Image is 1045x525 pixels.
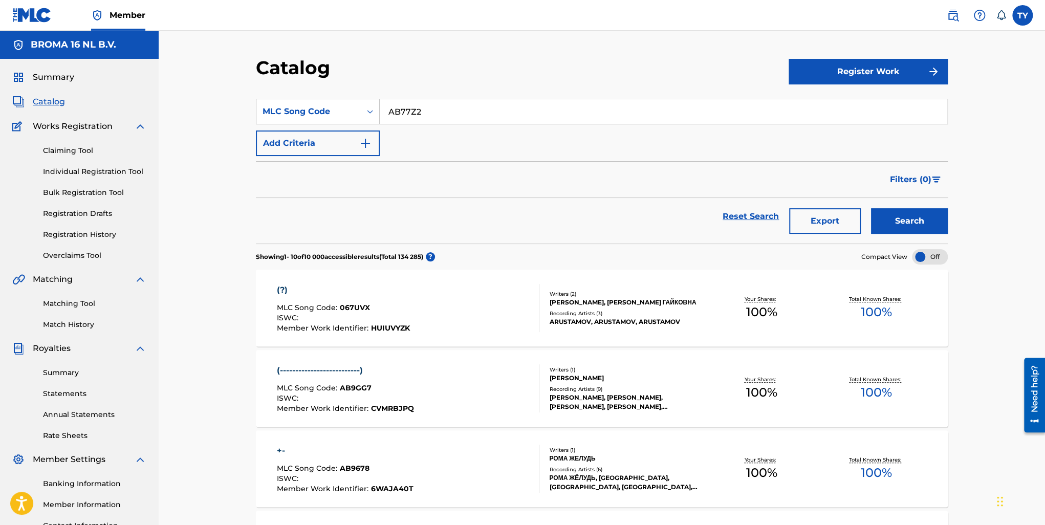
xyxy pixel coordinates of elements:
[340,464,369,473] span: AB9678
[43,208,146,219] a: Registration Drafts
[91,9,103,21] img: Top Rightsholder
[789,208,861,234] button: Export
[256,270,948,346] a: (?)MLC Song Code:067UVXISWC:Member Work Identifier:HUIUVYZKWriters (2)[PERSON_NAME], [PERSON_NAME...
[861,383,892,402] span: 100 %
[43,229,146,240] a: Registration History
[340,303,370,312] span: 067UVX
[277,364,414,377] div: (--------------------------)
[33,342,71,355] span: Royalties
[12,8,52,23] img: MLC Logo
[43,166,146,177] a: Individual Registration Tool
[277,284,410,296] div: (?)
[43,250,146,261] a: Overclaims Tool
[549,374,704,383] div: [PERSON_NAME]
[1016,354,1045,436] iframe: Resource Center
[134,453,146,466] img: expand
[277,323,371,333] span: Member Work Identifier :
[43,430,146,441] a: Rate Sheets
[277,313,301,322] span: ISWC :
[717,205,784,228] a: Reset Search
[33,120,113,133] span: Works Registration
[861,464,892,482] span: 100 %
[549,298,704,307] div: [PERSON_NAME], [PERSON_NAME] ГАЙКОВНА
[549,385,704,393] div: Recording Artists ( 9 )
[43,367,146,378] a: Summary
[1012,5,1033,26] div: User Menu
[33,96,65,108] span: Catalog
[277,383,340,392] span: MLC Song Code :
[371,484,413,493] span: 6WAJA40T
[277,445,413,457] div: +-
[861,303,892,321] span: 100 %
[969,5,990,26] div: Help
[134,273,146,286] img: expand
[12,96,65,108] a: CatalogCatalog
[996,10,1006,20] div: Notifications
[277,474,301,483] span: ISWC :
[256,56,335,79] h2: Catalog
[263,105,355,118] div: MLC Song Code
[549,317,704,326] div: ARUSTAMOV, ARUSTAMOV, ARUSTAMOV
[745,295,778,303] p: Your Shares:
[33,71,74,83] span: Summary
[43,187,146,198] a: Bulk Registration Tool
[12,120,26,133] img: Works Registration
[549,290,704,298] div: Writers ( 2 )
[371,404,414,413] span: CVMRBJPQ
[256,99,948,244] form: Search Form
[43,388,146,399] a: Statements
[849,376,904,383] p: Total Known Shares:
[43,409,146,420] a: Annual Statements
[134,342,146,355] img: expand
[12,71,74,83] a: SummarySummary
[43,478,146,489] a: Banking Information
[12,273,25,286] img: Matching
[997,486,1003,517] div: Перетащить
[549,454,704,463] div: РОМА ЖЕЛУДЬ
[31,39,116,51] h5: BROMA 16 NL B.V.
[861,252,907,261] span: Compact View
[256,252,423,261] p: Showing 1 - 10 of 10 000 accessible results (Total 134 285 )
[340,383,372,392] span: AB9GG7
[256,130,380,156] button: Add Criteria
[994,476,1045,525] div: Виджет чата
[43,145,146,156] a: Claiming Tool
[994,476,1045,525] iframe: Chat Widget
[256,430,948,507] a: +-MLC Song Code:AB9678ISWC:Member Work Identifier:6WAJA40TWriters (1)РОМА ЖЕЛУДЬRecording Artists...
[33,453,105,466] span: Member Settings
[110,9,145,21] span: Member
[549,393,704,411] div: [PERSON_NAME], [PERSON_NAME], [PERSON_NAME], [PERSON_NAME], [PERSON_NAME]
[33,273,73,286] span: Matching
[12,71,25,83] img: Summary
[12,342,25,355] img: Royalties
[943,5,963,26] a: Public Search
[359,137,372,149] img: 9d2ae6d4665cec9f34b9.svg
[371,323,410,333] span: HUIUVYZK
[884,167,948,192] button: Filters (0)
[277,404,371,413] span: Member Work Identifier :
[277,393,301,403] span: ISWC :
[746,303,777,321] span: 100 %
[746,383,777,402] span: 100 %
[890,173,931,186] span: Filters ( 0 )
[849,456,904,464] p: Total Known Shares:
[426,252,435,261] span: ?
[947,9,959,21] img: search
[932,177,941,183] img: filter
[973,9,986,21] img: help
[549,366,704,374] div: Writers ( 1 )
[746,464,777,482] span: 100 %
[549,310,704,317] div: Recording Artists ( 3 )
[549,446,704,454] div: Writers ( 1 )
[12,96,25,108] img: Catalog
[12,453,25,466] img: Member Settings
[927,65,940,78] img: f7272a7cc735f4ea7f67.svg
[277,303,340,312] span: MLC Song Code :
[849,295,904,303] p: Total Known Shares:
[43,319,146,330] a: Match History
[789,59,948,84] button: Register Work
[134,120,146,133] img: expand
[43,298,146,309] a: Matching Tool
